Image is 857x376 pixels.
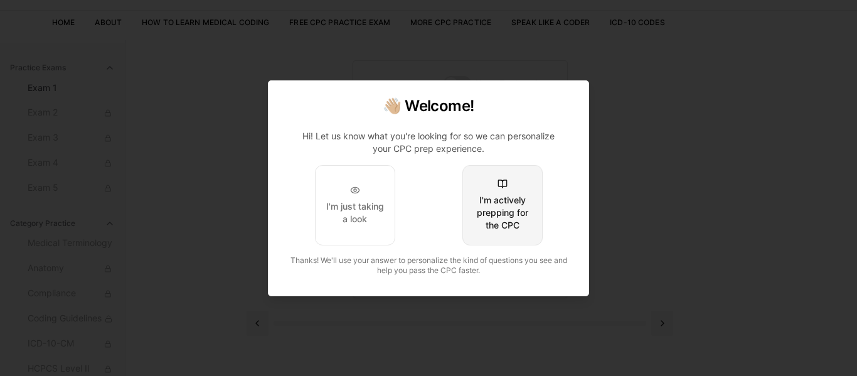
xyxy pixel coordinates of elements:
button: I'm actively prepping for the CPC [462,165,543,245]
p: Hi! Let us know what you're looking for so we can personalize your CPC prep experience. [294,130,563,155]
div: I'm actively prepping for the CPC [473,194,532,232]
button: I'm just taking a look [315,165,395,245]
h2: 👋🏼 Welcome! [284,96,573,116]
div: I'm just taking a look [326,200,385,225]
span: Thanks! We'll use your answer to personalize the kind of questions you see and help you pass the ... [290,255,567,275]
